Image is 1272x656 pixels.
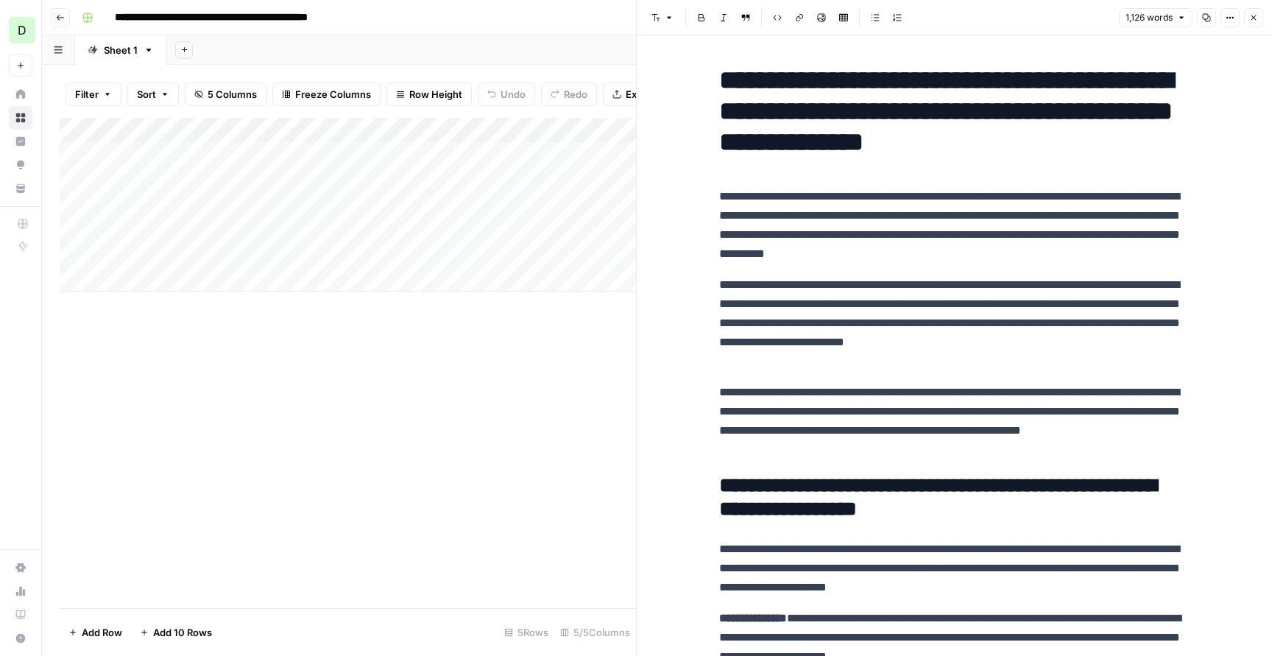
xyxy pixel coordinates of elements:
button: Add Row [60,621,131,644]
a: Learning Hub [9,603,32,627]
span: Sort [137,87,156,102]
div: 5/5 Columns [554,621,636,644]
span: Export CSV [626,87,678,102]
a: Browse [9,106,32,130]
button: Add 10 Rows [131,621,221,644]
a: Home [9,82,32,106]
a: Insights [9,130,32,153]
button: Redo [541,82,597,106]
button: Freeze Columns [272,82,381,106]
span: Row Height [409,87,462,102]
span: 1,126 words [1126,11,1173,24]
span: Undo [501,87,526,102]
button: 5 Columns [185,82,266,106]
span: D [18,21,26,39]
button: Filter [66,82,121,106]
button: Sort [127,82,179,106]
span: 5 Columns [208,87,257,102]
button: Export CSV [603,82,688,106]
div: 5 Rows [498,621,554,644]
span: Add Row [82,625,122,640]
span: Filter [75,87,99,102]
button: Row Height [386,82,472,106]
span: Redo [564,87,587,102]
button: 1,126 words [1119,8,1192,27]
button: Help + Support [9,627,32,650]
a: Opportunities [9,153,32,177]
button: Undo [478,82,535,106]
a: Settings [9,556,32,579]
a: Your Data [9,177,32,200]
div: Sheet 1 [104,43,138,57]
a: Usage [9,579,32,603]
button: Workspace: Demo Space [9,12,32,49]
span: Freeze Columns [295,87,371,102]
a: Sheet 1 [75,35,166,65]
span: Add 10 Rows [153,625,212,640]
